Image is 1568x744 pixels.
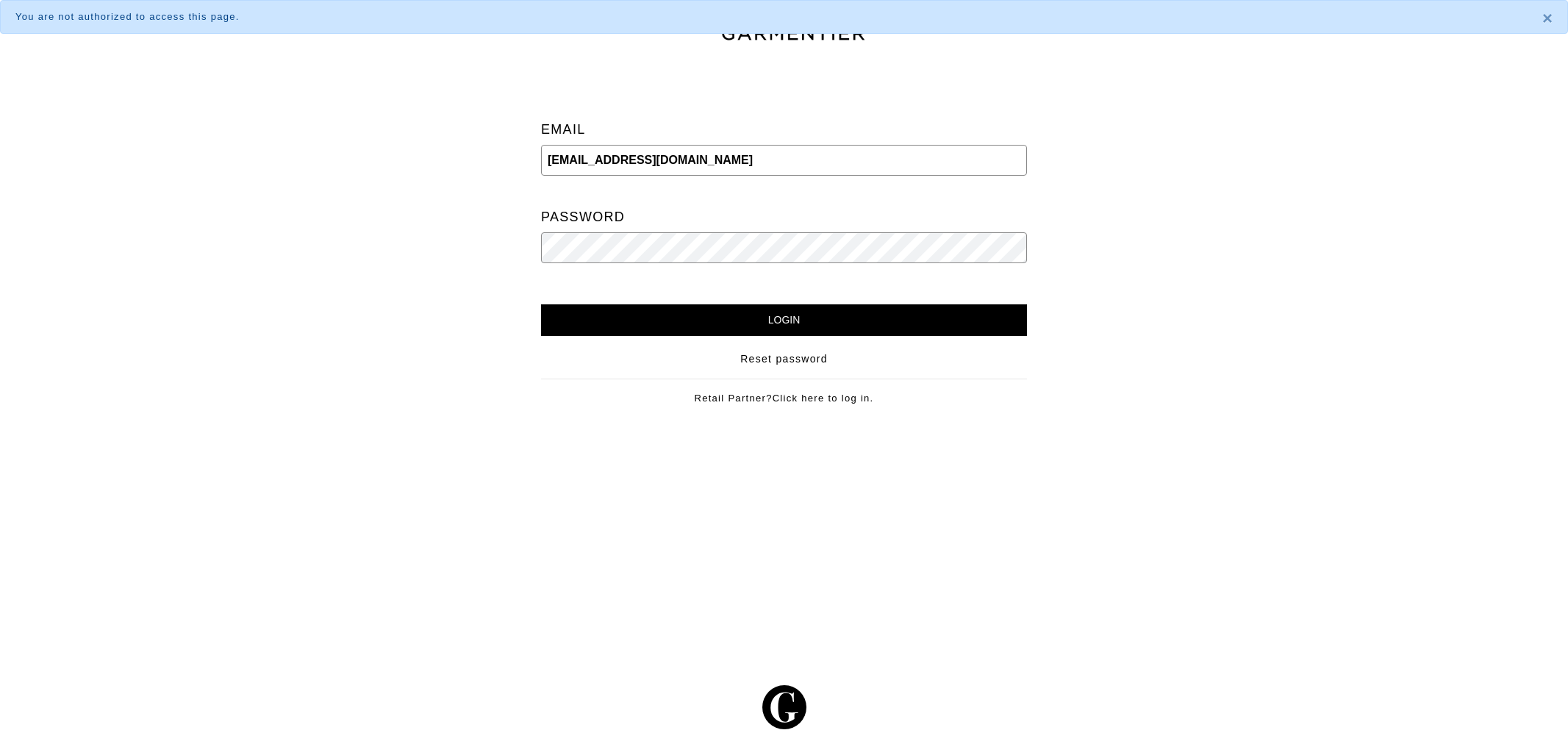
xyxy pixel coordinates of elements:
[541,202,625,232] label: Password
[1542,8,1553,28] span: ×
[740,351,828,367] a: Reset password
[541,115,586,145] label: Email
[15,10,1520,24] div: You are not authorized to access this page.
[773,393,874,404] a: Click here to log in.
[541,379,1027,406] div: Retail Partner?
[541,304,1027,336] input: Login
[762,685,806,729] img: g-602364139e5867ba59c769ce4266a9601a3871a1516a6a4c3533f4bc45e69684.svg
